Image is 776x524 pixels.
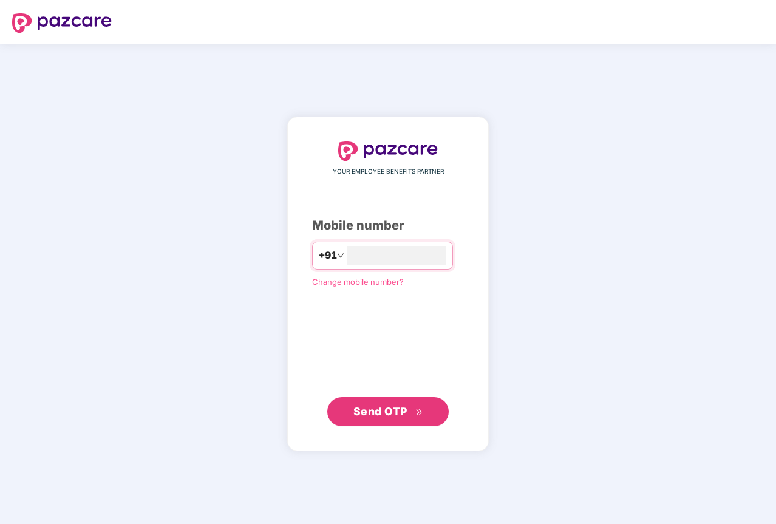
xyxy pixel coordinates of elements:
button: Send OTPdouble-right [327,397,449,426]
img: logo [338,141,438,161]
span: +91 [319,248,337,263]
span: YOUR EMPLOYEE BENEFITS PARTNER [333,167,444,177]
span: Send OTP [353,405,407,418]
img: logo [12,13,112,33]
span: down [337,252,344,259]
div: Mobile number [312,216,464,235]
a: Change mobile number? [312,277,404,287]
span: double-right [415,409,423,417]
